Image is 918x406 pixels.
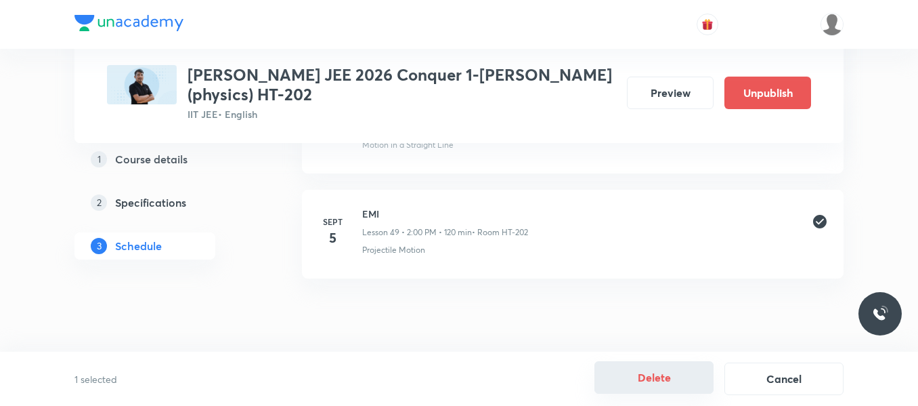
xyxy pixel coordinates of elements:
[697,14,718,35] button: avatar
[115,151,188,167] h5: Course details
[115,238,162,254] h5: Schedule
[319,228,346,248] h4: 5
[872,306,888,322] img: ttu
[91,195,107,211] p: 2
[724,363,844,395] button: Cancel
[319,216,346,228] h6: Sept
[74,189,259,216] a: 2Specifications
[74,15,183,35] a: Company Logo
[188,65,616,104] h3: [PERSON_NAME] JEE 2026 Conquer 1-[PERSON_NAME](physics) HT-202
[74,146,259,173] a: 1Course details
[74,15,183,31] img: Company Logo
[107,65,177,104] img: 7FD82DBE-8E15-4543-BCCE-1C518C0C245D_plus.png
[724,77,811,109] button: Unpublish
[627,77,714,109] button: Preview
[362,244,425,256] p: Projectile Motion
[74,372,356,386] p: 1 selected
[188,107,616,121] p: IIT JEE • English
[821,13,844,36] img: Srikanth
[91,151,107,167] p: 1
[91,238,107,254] p: 3
[594,361,714,394] button: Delete
[362,226,472,239] p: Lesson 49 • 2:00 PM • 120 min
[115,195,186,211] h5: Specifications
[362,139,454,151] p: Motion in a Straight Line
[472,226,528,239] p: • Room HT-202
[701,18,714,31] img: avatar
[362,207,528,221] h6: EMI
